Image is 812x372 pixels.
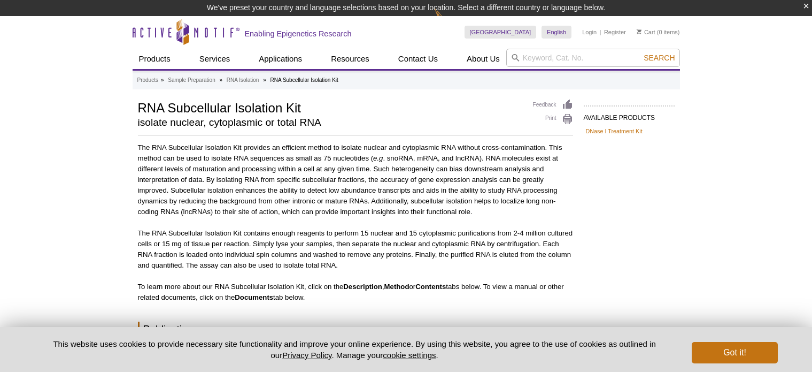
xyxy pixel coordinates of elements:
a: About Us [460,49,506,69]
button: Search [640,53,678,63]
a: Products [133,49,177,69]
a: Print [533,113,573,125]
a: Register [604,28,626,36]
p: This website uses cookies to provide necessary site functionality and improve your online experie... [35,338,675,361]
h2: Publications [138,322,573,336]
h2: isolate nuclear, cytoplasmic or total RNA [138,118,522,127]
span: Search [644,54,675,62]
h1: RNA Subcellular Isolation Kit [138,99,522,115]
li: » [219,77,222,83]
li: (0 items) [637,26,680,39]
button: cookie settings [383,351,436,360]
h2: Enabling Epigenetics Research [245,29,352,39]
p: The RNA Subcellular Isolation Kit contains enough reagents to perform 15 nuclear and 15 cytoplasm... [138,228,573,271]
h2: AVAILABLE PRODUCTS [584,105,675,125]
img: Change Here [435,8,463,33]
a: Products [137,75,158,85]
a: Cart [637,28,655,36]
a: RNA Isolation [227,75,259,85]
li: RNA Subcellular Isolation Kit [270,77,338,83]
a: Feedback [533,99,573,111]
strong: Method [384,283,409,291]
li: | [600,26,601,39]
li: » [263,77,266,83]
img: Your Cart [637,29,641,34]
p: The RNA Subcellular Isolation Kit provides an efficient method to isolate nuclear and cytoplasmic... [138,142,573,217]
a: Applications [252,49,308,69]
input: Keyword, Cat. No. [506,49,680,67]
strong: Documents [235,293,273,301]
button: Got it! [692,342,777,363]
a: Privacy Policy [282,351,331,360]
a: English [542,26,571,39]
a: Contact Us [392,49,444,69]
strong: Description [343,283,382,291]
a: DNase I Treatment Kit [586,126,643,136]
a: Sample Preparation [168,75,215,85]
a: Services [193,49,237,69]
p: To learn more about our RNA Subcellular Isolation Kit, click on the , or tabs below. To view a ma... [138,282,573,303]
a: Login [582,28,597,36]
li: » [161,77,164,83]
a: [GEOGRAPHIC_DATA] [465,26,537,39]
em: e.g [373,154,383,162]
strong: Contents [415,283,446,291]
a: Resources [324,49,376,69]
